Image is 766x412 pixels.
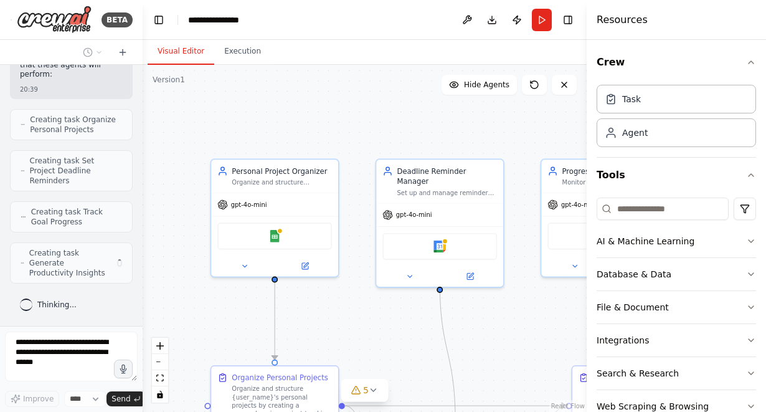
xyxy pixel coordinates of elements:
[597,80,756,157] div: Crew
[148,39,214,65] button: Visual Editor
[232,166,332,176] div: Personal Project Organizer
[376,159,504,288] div: Deadline Reminder ManagerSet up and manage reminders for important deadlines and milestones in {u...
[20,85,123,94] div: 20:39
[106,391,145,406] button: Send
[214,39,271,65] button: Execution
[210,159,339,278] div: Personal Project OrganizerOrganize and structure personal projects by creating clear project brea...
[597,291,756,323] button: File & Document
[276,260,334,272] button: Open in side panel
[397,166,497,186] div: Deadline Reminder Manager
[270,282,280,359] g: Edge from 850d02cb-ed21-4183-aa16-f84b379e88c5 to 73bbc421-0102-4653-bc2c-b73447fcb0c5
[102,12,133,27] div: BETA
[551,403,585,410] a: React Flow attribution
[113,45,133,60] button: Start a new chat
[396,211,432,219] span: gpt-4o-mini
[231,201,267,209] span: gpt-4o-mini
[188,14,252,26] nav: breadcrumb
[152,370,168,386] button: fit view
[152,386,168,403] button: toggle interactivity
[114,360,133,378] button: Click to speak your automation idea
[597,324,756,357] button: Integrations
[152,338,168,403] div: React Flow controls
[30,156,122,186] span: Creating task Set Project Deadline Reminders
[622,127,648,139] div: Agent
[17,6,92,34] img: Logo
[20,50,123,80] p: Now I'll create the tasks that these agents will perform:
[559,11,577,29] button: Hide right sidebar
[622,93,641,105] div: Task
[341,379,389,402] button: 5
[37,300,77,310] span: Thinking...
[232,373,328,383] div: Organize Personal Projects
[152,354,168,370] button: zoom out
[152,338,168,354] button: zoom in
[23,394,54,404] span: Improve
[561,201,597,209] span: gpt-4o-mini
[78,45,108,60] button: Switch to previous chat
[150,11,168,29] button: Hide left sidebar
[597,301,669,314] div: File & Document
[464,80,509,90] span: Hide Agents
[597,225,756,257] button: AI & Machine Learning
[31,207,122,227] span: Creating task Track Goal Progress
[153,75,185,85] div: Version 1
[597,235,694,247] div: AI & Machine Learning
[597,268,671,280] div: Database & Data
[345,401,566,411] g: Edge from 73bbc421-0102-4653-bc2c-b73447fcb0c5 to 4beb6d6b-ccb6-4995-aeae-cfc5522d35b4
[562,178,663,186] div: Monitor and track progress on {user_name}'s personal goals and projects. Collect data on complete...
[29,248,110,278] span: Creating task Generate Productivity Insights
[597,12,648,27] h4: Resources
[597,357,756,390] button: Search & Research
[597,367,679,380] div: Search & Research
[597,45,756,80] button: Crew
[562,166,663,176] div: Progress Tracker
[30,115,122,135] span: Creating task Organize Personal Projects
[442,75,517,95] button: Hide Agents
[363,384,369,396] span: 5
[433,241,446,253] img: Google Calendar
[232,178,332,186] div: Organize and structure personal projects by creating clear project breakdowns, categorizing tasks...
[441,271,499,283] button: Open in side panel
[268,230,281,242] img: Google Sheets
[541,159,669,278] div: Progress TrackerMonitor and track progress on {user_name}'s personal goals and projects. Collect ...
[597,258,756,290] button: Database & Data
[111,394,130,404] span: Send
[5,391,59,407] button: Improve
[397,189,497,197] div: Set up and manage reminders for important deadlines and milestones in {user_name}'s personal proj...
[597,334,649,347] div: Integrations
[597,158,756,193] button: Tools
